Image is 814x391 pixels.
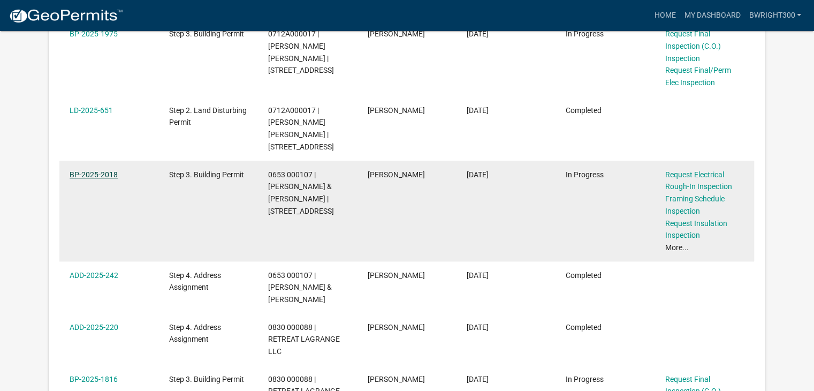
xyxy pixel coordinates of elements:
[467,271,489,280] span: 02/26/2025
[169,29,244,38] span: Step 3. Building Permit
[467,375,489,384] span: 02/12/2025
[70,271,118,280] a: ADD-2025-242
[566,106,602,115] span: Completed
[650,5,680,26] a: Home
[680,5,744,26] a: My Dashboard
[665,170,732,191] a: Request Electrical Rough-In Inspection
[665,29,721,63] a: Request Final Inspection (C.O.) Inspection
[566,29,604,38] span: In Progress
[169,323,221,344] span: Step 4. Address Assignment
[268,170,334,215] span: 0653 000107 | ROBICHAUX JEAN-PAUL & CINDY | 227 S CHATTAHOOCHEE DR
[368,271,425,280] span: Bill Wright
[566,323,602,332] span: Completed
[665,194,725,215] a: Framing Schedule Inspection
[268,106,334,151] span: 0712A000017 | MOORE ELIZABETH LAINE HOWARD | 57 FLING RD
[744,5,805,26] a: bwright300
[169,106,247,127] span: Step 2. Land Disturbing Permit
[467,106,489,115] span: 05/22/2025
[665,219,727,240] a: Request Insulation Inspection
[70,29,118,38] a: BP-2025-1975
[268,323,340,356] span: 0830 000088 | RETREAT LAGRANGE LLC
[169,271,221,292] span: Step 4. Address Assignment
[467,29,489,38] span: 05/22/2025
[665,66,731,87] a: Request Final/Perm Elec Inspection
[368,170,425,179] span: Bill Wright
[70,323,118,332] a: ADD-2025-220
[467,170,489,179] span: 02/26/2025
[268,271,332,304] span: 0653 000107 | ROBICHAUX JEAN-PAUL & CINDY
[368,106,425,115] span: Bill Wright
[169,375,244,384] span: Step 3. Building Permit
[566,170,604,179] span: In Progress
[70,375,118,384] a: BP-2025-1816
[368,29,425,38] span: Bill Wright
[70,106,113,115] a: LD-2025-651
[70,170,118,179] a: BP-2025-2018
[368,323,425,332] span: Bill Wright
[566,271,602,280] span: Completed
[467,323,489,332] span: 02/12/2025
[665,243,689,252] a: More...
[368,375,425,384] span: Bill Wright
[566,375,604,384] span: In Progress
[169,170,244,179] span: Step 3. Building Permit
